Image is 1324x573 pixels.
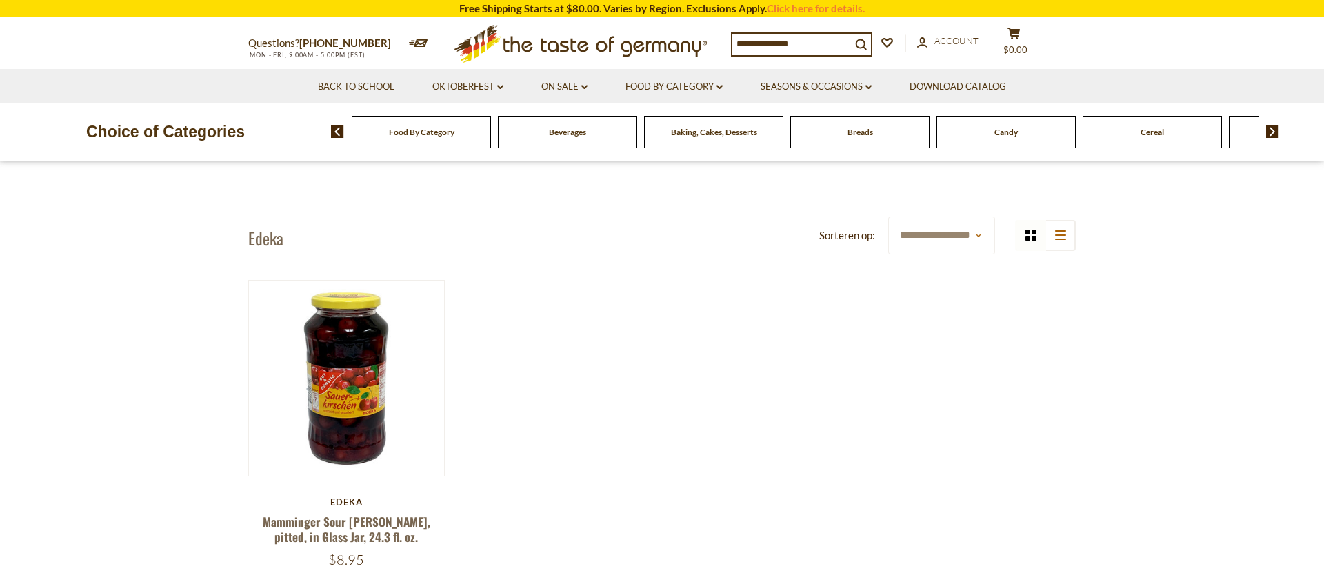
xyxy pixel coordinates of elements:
[328,551,364,568] span: $8.95
[248,51,365,59] span: MON - FRI, 9:00AM - 5:00PM (EST)
[1003,44,1027,55] span: $0.00
[910,79,1006,94] a: Download Catalog
[318,79,394,94] a: Back to School
[761,79,872,94] a: Seasons & Occasions
[847,127,873,137] a: Breads
[432,79,503,94] a: Oktoberfest
[934,35,979,46] span: Account
[1266,125,1279,138] img: next arrow
[549,127,586,137] a: Beverages
[994,127,1018,137] a: Candy
[993,27,1034,61] button: $0.00
[248,34,401,52] p: Questions?
[767,2,865,14] a: Click here for details.
[625,79,723,94] a: Food By Category
[249,281,444,476] img: Mamminger Sour Morello Cherries, pitted, in Glass Jar, 24.3 fl. oz.
[541,79,588,94] a: On Sale
[331,125,344,138] img: previous arrow
[819,227,875,244] label: Sorteren op:
[299,37,391,49] a: [PHONE_NUMBER]
[917,34,979,49] a: Account
[1141,127,1164,137] a: Cereal
[248,228,283,248] h1: Edeka
[671,127,757,137] a: Baking, Cakes, Desserts
[263,513,430,545] a: Mamminger Sour [PERSON_NAME], pitted, in Glass Jar, 24.3 fl. oz.
[248,496,445,507] div: Edeka
[389,127,454,137] a: Food By Category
